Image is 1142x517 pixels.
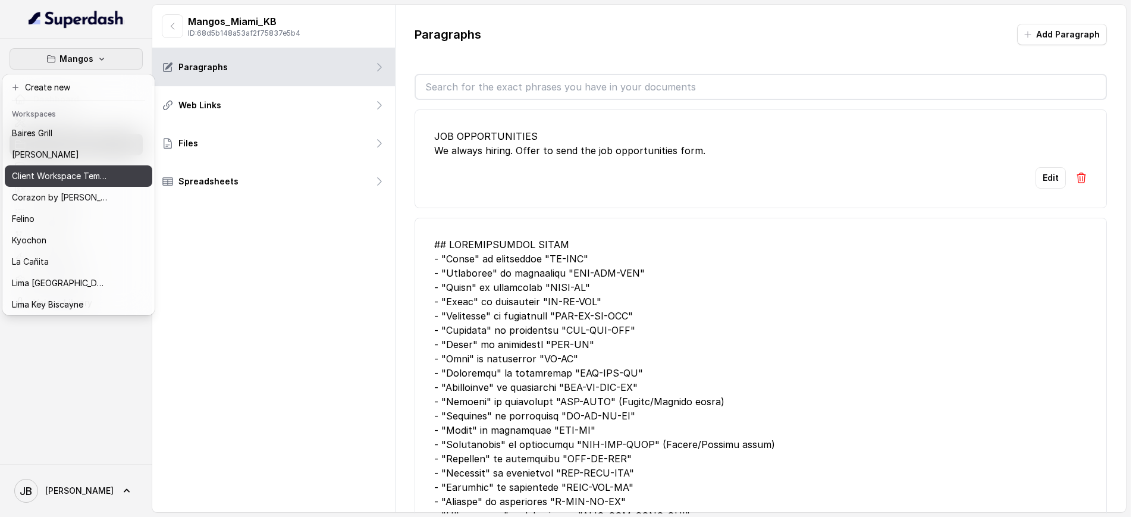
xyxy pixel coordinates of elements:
p: Felino [12,212,34,226]
p: Lima Key Biscayne [12,297,83,312]
header: Workspaces [5,104,152,123]
div: Mangos [2,74,155,315]
p: Client Workspace Template [12,169,107,183]
p: Corazon by [PERSON_NAME] [12,190,107,205]
p: Lima [GEOGRAPHIC_DATA] [12,276,107,290]
p: Mangos [59,52,93,66]
p: Kyochon [12,233,46,247]
p: [PERSON_NAME] [12,148,79,162]
p: La Cañita [12,255,49,269]
button: Create new [5,77,152,98]
p: Baires Grill [12,126,52,140]
button: Mangos [10,48,143,70]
